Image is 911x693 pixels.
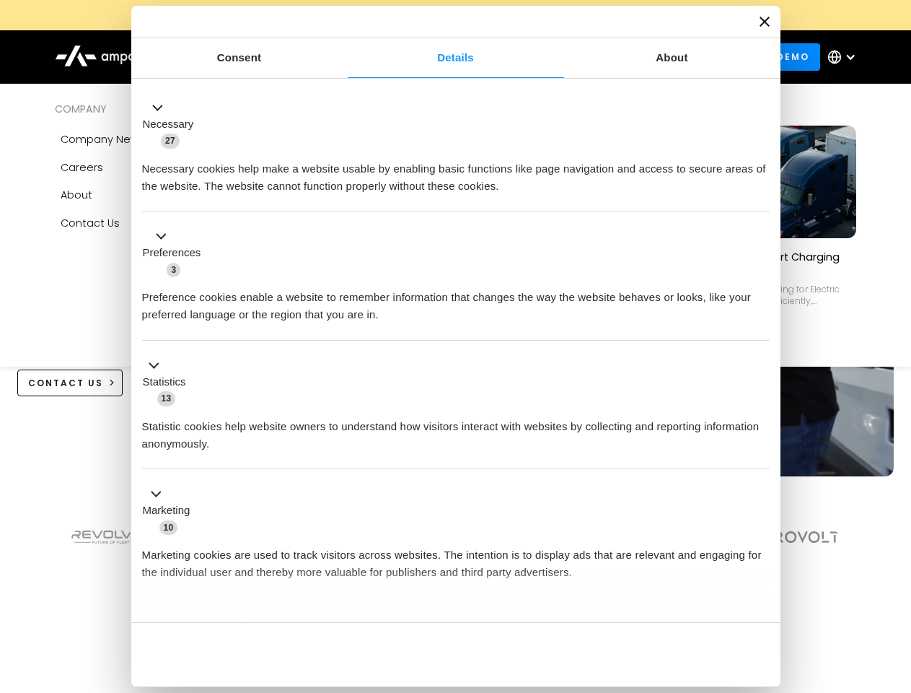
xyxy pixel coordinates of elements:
a: About [564,38,780,78]
span: 27 [161,134,180,148]
div: Statistic cookies help website owners to understand how visitors interact with websites by collec... [142,407,770,453]
a: Consent [131,38,348,78]
button: Necessary (27) [142,99,203,149]
div: CONTACT US [28,377,103,390]
button: Preferences (3) [142,228,210,279]
span: 13 [157,391,176,406]
div: Preference cookies enable a website to remember information that changes the way the website beha... [142,278,770,323]
a: CONTACT US [17,370,123,396]
a: Company news [55,126,234,153]
a: Contact Us [55,209,234,237]
div: Contact Us [61,215,120,231]
img: Aerovolt Logo [754,531,840,543]
div: Marketing cookies are used to track visitors across websites. The intention is to display ads tha... [142,536,770,581]
button: Statistics (13) [142,357,195,407]
span: 2 [238,616,252,631]
button: Close banner [760,17,770,27]
label: Statistics [143,374,186,391]
span: 10 [159,520,178,535]
button: Unclassified (2) [142,614,260,632]
div: Careers [61,160,103,175]
div: Company news [61,131,145,147]
div: Necessary cookies help make a website usable by enabling basic functions like page navigation and... [142,149,770,195]
button: Okay [562,634,769,676]
a: Details [348,38,564,78]
div: COMPANY [55,101,234,117]
label: Preferences [143,245,201,261]
a: New Webinars: Register to Upcoming WebinarsREGISTER HERE [131,7,780,23]
label: Necessary [143,116,194,133]
div: About [61,187,92,203]
a: Careers [55,154,234,181]
span: 3 [167,263,180,277]
button: Marketing (10) [142,486,199,536]
a: About [55,181,234,209]
label: Marketing [143,502,190,519]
